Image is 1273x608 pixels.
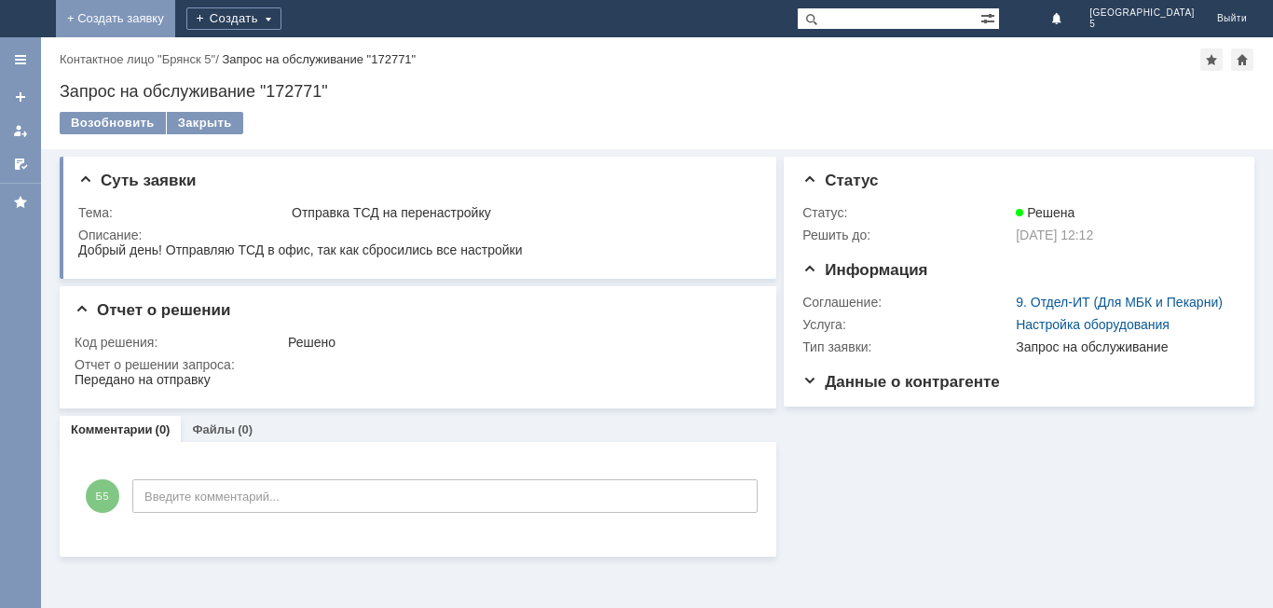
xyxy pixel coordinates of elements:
div: Отправка ТСД на перенастройку [292,205,751,220]
div: / [60,52,222,66]
div: Решено [288,335,751,350]
span: Информация [802,261,927,279]
a: Мои заявки [6,116,35,145]
a: Файлы [192,422,235,436]
div: Отчет о решении запроса: [75,357,755,372]
div: (0) [156,422,171,436]
span: [GEOGRAPHIC_DATA] [1089,7,1195,19]
div: Статус: [802,205,1012,220]
span: Суть заявки [78,172,196,189]
span: Данные о контрагенте [802,373,1000,391]
a: Комментарии [71,422,153,436]
a: Контактное лицо "Брянск 5" [60,52,215,66]
div: Тема: [78,205,288,220]
div: Сделать домашней страницей [1231,48,1253,71]
div: Запрос на обслуживание "172771" [222,52,416,66]
span: 5 [1089,19,1195,30]
div: Запрос на обслуживание [1016,339,1227,354]
a: Создать заявку [6,82,35,112]
div: Добавить в избранное [1200,48,1223,71]
span: Расширенный поиск [980,8,999,26]
div: Тип заявки: [802,339,1012,354]
div: (0) [238,422,253,436]
span: Статус [802,172,878,189]
div: Описание: [78,228,755,242]
span: [DATE] 12:12 [1016,228,1093,242]
span: Б5 [86,479,119,513]
div: Код решения: [75,335,284,350]
a: Настройка оборудования [1016,317,1170,332]
span: Решена [1016,205,1075,220]
div: Услуга: [802,317,1012,332]
div: Решить до: [802,228,1012,242]
div: Создать [186,7,281,30]
div: Запрос на обслуживание "172771" [60,82,1254,101]
span: Отчет о решении [75,301,230,319]
div: Соглашение: [802,295,1012,310]
a: Мои согласования [6,149,35,179]
a: 9. Отдел-ИТ (Для МБК и Пекарни) [1016,295,1223,310]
